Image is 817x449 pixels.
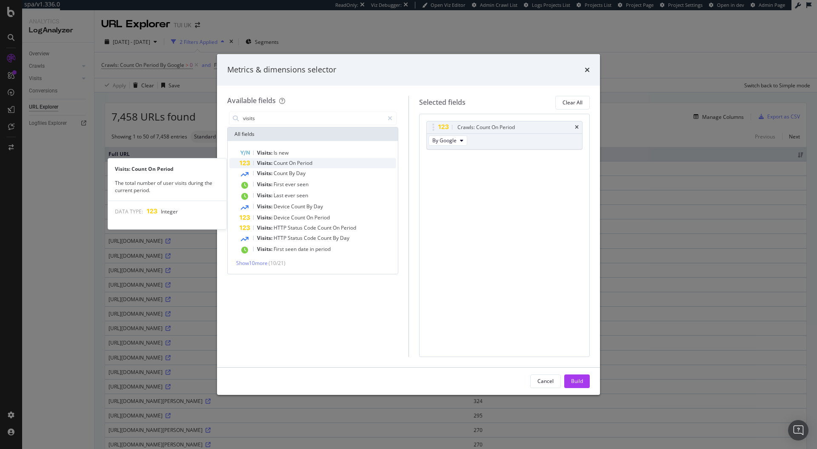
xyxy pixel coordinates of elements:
span: Device [274,214,291,221]
button: Build [564,374,590,388]
span: Count [291,214,306,221]
span: HTTP [274,224,288,231]
span: Visits: [257,192,274,199]
span: Period [341,224,356,231]
span: By [289,170,296,177]
span: Visits: [257,170,274,177]
span: Period [314,214,330,221]
span: Visits: [257,159,274,167]
span: Status [288,224,304,231]
span: Device [274,203,291,210]
span: ever [285,192,297,199]
div: modal [217,54,600,395]
div: Cancel [537,377,554,385]
span: First [274,245,285,253]
span: Period [297,159,312,167]
span: Is [274,149,279,156]
span: Code [304,234,317,242]
span: On [306,214,314,221]
span: period [315,245,331,253]
span: First [274,181,285,188]
span: ever [285,181,297,188]
div: Clear All [563,99,583,106]
span: Status [288,234,304,242]
span: Visits: [257,245,274,253]
span: seen [297,192,308,199]
button: Cancel [530,374,561,388]
div: Crawls: Count On Period [457,123,515,132]
span: Visits: [257,203,274,210]
span: new [279,149,289,156]
div: Available fields [227,96,276,105]
span: date [298,245,310,253]
span: Visits: [257,149,274,156]
button: By Google [428,135,467,146]
span: Day [296,170,306,177]
span: Count [317,224,333,231]
span: Count [274,159,289,167]
div: times [585,64,590,75]
input: Search by field name [242,112,384,125]
div: Visits: Count On Period [108,165,226,173]
div: Crawls: Count On PeriodtimesBy Google [426,121,583,150]
div: Build [571,377,583,385]
span: Visits: [257,224,274,231]
span: Day [340,234,349,242]
span: seen [285,245,298,253]
div: Metrics & dimensions selector [227,64,336,75]
span: Last [274,192,285,199]
div: All fields [228,127,398,141]
span: By [333,234,340,242]
div: Open Intercom Messenger [788,420,808,440]
div: times [575,125,579,130]
span: Code [304,224,317,231]
span: On [289,159,297,167]
span: Count [274,170,289,177]
span: in [310,245,315,253]
span: Count [317,234,333,242]
span: HTTP [274,234,288,242]
span: Show 10 more [236,259,268,267]
span: seen [297,181,309,188]
div: The total number of user visits during the current period. [108,179,226,194]
span: By [306,203,314,210]
span: Count [291,203,306,210]
span: Visits: [257,234,274,242]
div: Selected fields [419,98,466,107]
span: Visits: [257,214,274,221]
span: On [333,224,341,231]
button: Clear All [555,96,590,109]
span: Day [314,203,323,210]
span: By Google [432,137,457,144]
span: ( 10 / 21 ) [269,259,286,267]
span: Visits: [257,181,274,188]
